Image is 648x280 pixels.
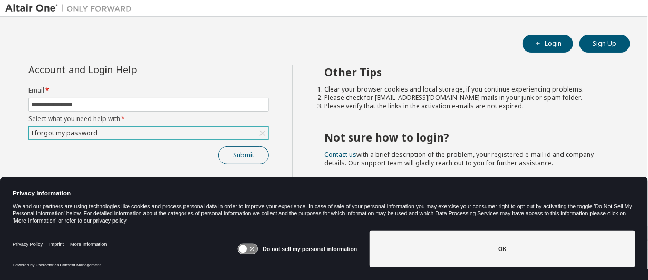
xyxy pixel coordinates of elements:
a: Contact us [324,150,356,159]
li: Please check for [EMAIL_ADDRESS][DOMAIN_NAME] mails in your junk or spam folder. [324,94,611,102]
li: Clear your browser cookies and local storage, if you continue experiencing problems. [324,85,611,94]
button: Login [523,35,573,53]
button: Sign Up [579,35,630,53]
div: I forgot my password [29,127,268,139]
img: Altair One [5,3,137,14]
div: Account and Login Help [28,65,221,74]
li: Please verify that the links in the activation e-mails are not expired. [324,102,611,111]
div: I forgot my password [30,127,99,139]
label: Select what you need help with [28,115,269,123]
h2: Other Tips [324,65,611,79]
button: Submit [218,146,269,164]
label: Email [28,86,269,95]
h2: Not sure how to login? [324,131,611,144]
span: with a brief description of the problem, your registered e-mail id and company details. Our suppo... [324,150,594,167]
